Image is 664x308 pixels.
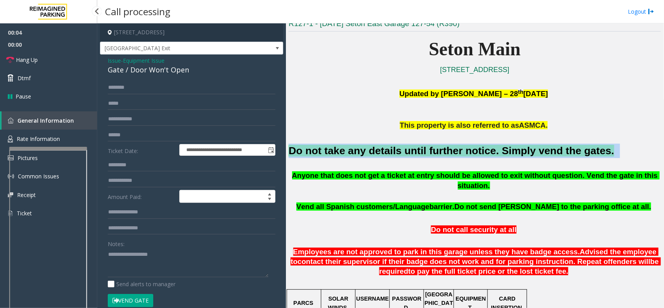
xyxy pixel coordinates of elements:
[8,173,14,180] img: 'icon'
[8,118,14,123] img: 'icon'
[440,66,510,74] a: [STREET_ADDRESS]
[16,92,31,100] span: Pause
[8,192,13,197] img: 'icon'
[296,202,429,211] span: Vend all Spanish customers/Language
[289,145,614,157] font: Do not take any details until further notice. Simply vend the gates.
[289,19,661,32] h3: R127-1 - [DATE] Seton East Garage 127-54 (R390)
[454,202,651,211] span: Do not send [PERSON_NAME] to the parking office at all.
[291,248,659,266] span: Advised the employee to
[106,144,177,156] label: Ticket Date:
[519,121,548,129] span: ASMCA.
[8,155,14,160] img: 'icon'
[17,135,60,143] span: Rate Information
[101,2,174,21] h3: Call processing
[429,202,454,211] span: barrier.
[408,267,569,275] span: to pay the full ticket price or the lost ticket fee.
[18,117,74,124] span: General Information
[2,111,97,130] a: General Information
[356,296,389,302] span: USERNAME
[648,7,654,16] img: logout
[264,190,275,197] span: Increase value
[18,74,31,82] span: Dtmf
[400,121,519,129] span: This property is also referred to as
[8,136,13,143] img: 'icon'
[431,225,517,234] span: Do not call security at all
[292,171,660,190] span: Anyone that does not get a ticket at entry should be allowed to exit without question. Vend the g...
[123,56,165,65] span: Equipment Issue
[266,144,275,155] span: Toggle popup
[293,300,313,306] span: PARCS
[264,197,275,203] span: Decrease value
[293,248,580,256] span: Employees are not approved to park in this garage unless they have badge access.
[518,89,524,95] span: th
[108,294,153,307] button: Vend Gate
[108,56,121,65] span: Issue
[100,23,283,42] h4: [STREET_ADDRESS]
[108,237,124,248] label: Notes:
[298,257,650,266] span: contact their supervisor if their badge does not work and for parking instruction. Repeat offende...
[100,42,246,55] span: [GEOGRAPHIC_DATA] Exit
[8,210,13,217] img: 'icon'
[628,7,654,16] a: Logout
[524,90,548,98] span: [DATE]
[399,90,518,98] span: Updated by [PERSON_NAME] – 28
[121,57,165,64] span: -
[16,56,38,64] span: Hang Up
[429,39,521,59] span: Seton Main
[108,65,275,75] div: Gate / Door Won't Open
[106,190,177,203] label: Amount Paid:
[108,280,175,288] label: Send alerts to manager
